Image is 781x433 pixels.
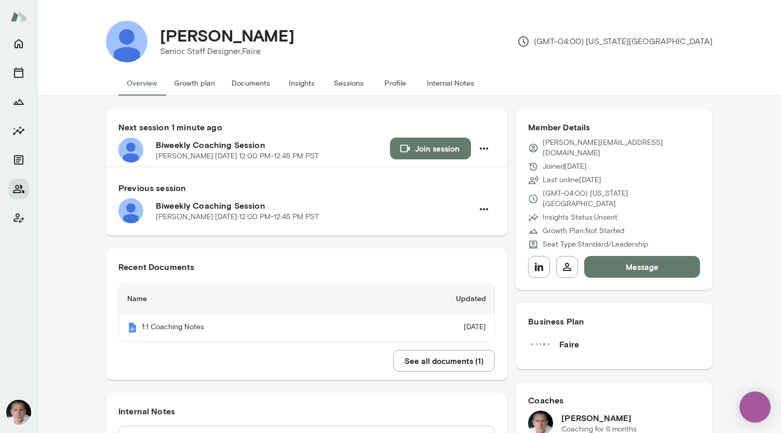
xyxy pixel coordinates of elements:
h6: Member Details [528,121,700,133]
button: Home [8,33,29,54]
p: [PERSON_NAME] · [DATE] · 12:00 PM-12:45 PM PST [156,151,319,161]
button: Growth plan [166,71,223,96]
p: (GMT-04:00) [US_STATE][GEOGRAPHIC_DATA] [517,35,712,48]
p: Insights Status: Unsent [543,212,617,223]
h4: [PERSON_NAME] [160,25,294,45]
button: Documents [8,150,29,170]
p: Last online [DATE] [543,175,601,185]
button: Insights [8,120,29,141]
button: Internal Notes [419,71,482,96]
p: [PERSON_NAME][EMAIL_ADDRESS][DOMAIN_NAME] [543,138,700,158]
button: Insights [278,71,325,96]
h6: Internal Notes [118,405,495,417]
td: [DATE] [369,314,494,341]
p: Seat Type: Standard/Leadership [543,239,648,250]
th: Name [119,284,369,314]
button: Message [584,256,700,278]
h6: Faire [559,338,579,350]
img: Mento [127,322,138,333]
h6: [PERSON_NAME] [561,412,637,424]
p: Growth Plan: Not Started [543,226,624,236]
button: Sessions [325,71,372,96]
h6: Biweekly Coaching Session [156,199,473,212]
button: Growth Plan [8,91,29,112]
button: Overview [118,71,166,96]
h6: Previous session [118,182,495,194]
button: See all documents (1) [393,350,495,372]
th: 1:1 Coaching Notes [119,314,369,341]
h6: Biweekly Coaching Session [156,139,390,151]
p: Senior Staff Designer, Faire [160,45,294,58]
button: Join session [390,138,471,159]
button: Documents [223,71,278,96]
button: Members [8,179,29,199]
img: Mike Lane [6,400,31,425]
button: Profile [372,71,419,96]
button: Sessions [8,62,29,83]
h6: Business Plan [528,315,700,328]
button: Client app [8,208,29,228]
h6: Recent Documents [118,261,495,273]
p: Joined [DATE] [543,161,587,172]
th: Updated [369,284,494,314]
p: [PERSON_NAME] · [DATE] · 12:00 PM-12:45 PM PST [156,212,319,222]
img: Jessica Karle [106,21,147,62]
p: (GMT-04:00) [US_STATE][GEOGRAPHIC_DATA] [543,188,700,209]
img: Mento [10,7,27,26]
h6: Next session 1 minute ago [118,121,495,133]
h6: Coaches [528,394,700,407]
